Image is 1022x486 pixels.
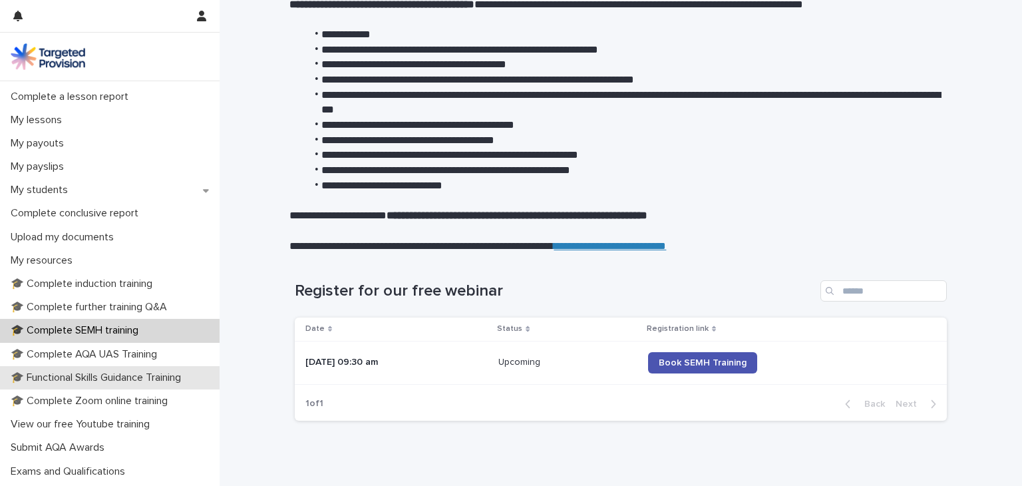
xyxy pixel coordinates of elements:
p: 🎓 Complete further training Q&A [5,301,178,314]
p: Upload my documents [5,231,124,244]
p: Exams and Qualifications [5,465,136,478]
p: 🎓 Complete induction training [5,278,163,290]
p: 🎓 Complete Zoom online training [5,395,178,407]
a: Book SEMH Training [648,352,757,373]
p: 🎓 Complete SEMH training [5,324,149,337]
input: Search [820,280,947,302]
tr: [DATE] 09:30 amUpcomingUpcoming Book SEMH Training [295,341,947,384]
p: Submit AQA Awards [5,441,115,454]
p: 1 of 1 [295,387,334,420]
span: Next [896,399,925,409]
img: M5nRWzHhSzIhMunXDL62 [11,43,85,70]
p: My lessons [5,114,73,126]
p: 🎓 Functional Skills Guidance Training [5,371,192,384]
h1: Register for our free webinar [295,282,815,301]
p: My payslips [5,160,75,173]
p: My students [5,184,79,196]
span: Back [856,399,885,409]
p: 🎓 Complete AQA UAS Training [5,348,168,361]
p: View our free Youtube training [5,418,160,431]
button: Next [890,398,947,410]
button: Back [834,398,890,410]
p: Complete conclusive report [5,207,149,220]
p: Date [305,322,325,336]
span: Book SEMH Training [659,358,747,367]
p: My resources [5,254,83,267]
p: My payouts [5,137,75,150]
p: Complete a lesson report [5,91,139,103]
p: Status [497,322,522,336]
p: Upcoming [498,354,543,368]
p: Registration link [647,322,709,336]
p: [DATE] 09:30 am [305,357,488,368]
